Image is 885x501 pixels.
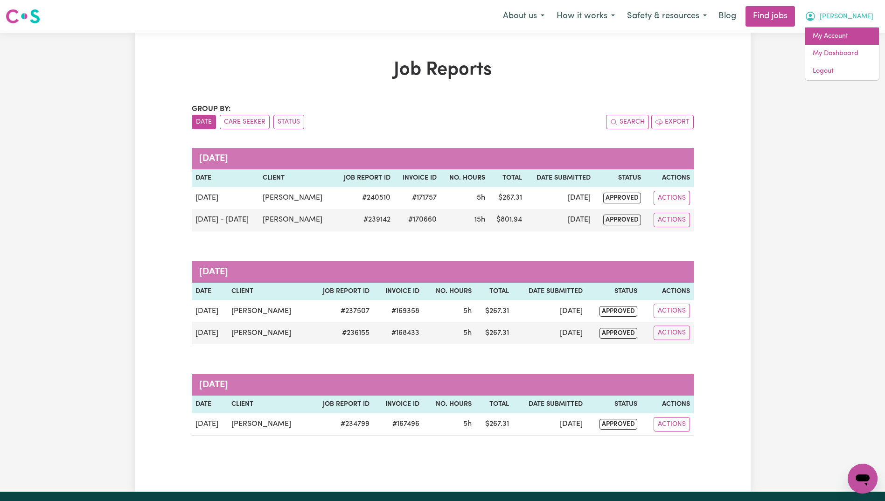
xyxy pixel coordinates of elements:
[394,209,440,231] td: #170660
[373,300,423,322] td: #169358
[805,28,879,45] a: My Account
[273,115,304,129] button: sort invoices by paid status
[334,169,394,187] th: Job Report ID
[394,187,440,209] td: #171757
[6,6,40,27] a: Careseekers logo
[373,283,423,300] th: Invoice ID
[228,283,308,300] th: Client
[440,169,489,187] th: No. Hours
[423,396,475,413] th: No. Hours
[654,304,690,318] button: Actions
[526,169,594,187] th: Date Submitted
[513,300,586,322] td: [DATE]
[192,209,259,231] td: [DATE] - [DATE]
[228,413,308,436] td: [PERSON_NAME]
[6,8,40,25] img: Careseekers logo
[513,283,586,300] th: Date Submitted
[526,209,594,231] td: [DATE]
[373,322,423,344] td: #168433
[805,63,879,80] a: Logout
[192,59,694,81] h1: Job Reports
[475,322,513,344] td: $ 267.31
[805,45,879,63] a: My Dashboard
[192,187,259,209] td: [DATE]
[228,396,308,413] th: Client
[651,115,694,129] button: Export
[513,322,586,344] td: [DATE]
[713,6,742,27] a: Blog
[477,194,485,202] span: 5 hours
[489,209,526,231] td: $ 801.94
[192,322,228,344] td: [DATE]
[799,7,879,26] button: My Account
[606,115,649,129] button: Search
[220,115,270,129] button: sort invoices by care seeker
[192,413,228,436] td: [DATE]
[848,464,878,494] iframe: Button to launch messaging window
[192,374,694,396] caption: [DATE]
[463,420,472,428] span: 5 hours
[489,169,526,187] th: Total
[308,413,373,436] td: # 234799
[192,283,228,300] th: Date
[497,7,551,26] button: About us
[308,322,373,344] td: # 236155
[654,213,690,227] button: Actions
[475,396,513,413] th: Total
[594,169,645,187] th: Status
[586,396,641,413] th: Status
[373,413,423,436] td: #167496
[192,261,694,283] caption: [DATE]
[513,413,586,436] td: [DATE]
[645,169,694,187] th: Actions
[551,7,621,26] button: How it works
[599,328,637,339] span: approved
[192,396,228,413] th: Date
[463,307,472,315] span: 5 hours
[641,283,694,300] th: Actions
[599,419,637,430] span: approved
[599,306,637,317] span: approved
[463,329,472,337] span: 5 hours
[334,209,394,231] td: # 239142
[228,322,308,344] td: [PERSON_NAME]
[394,169,440,187] th: Invoice ID
[192,115,216,129] button: sort invoices by date
[475,283,513,300] th: Total
[192,169,259,187] th: Date
[603,193,641,203] span: approved
[603,215,641,225] span: approved
[192,105,231,113] span: Group by:
[259,187,334,209] td: [PERSON_NAME]
[641,396,694,413] th: Actions
[654,326,690,340] button: Actions
[746,6,795,27] a: Find jobs
[805,27,879,81] div: My Account
[654,417,690,431] button: Actions
[334,187,394,209] td: # 240510
[475,300,513,322] td: $ 267.31
[308,300,373,322] td: # 237507
[373,396,423,413] th: Invoice ID
[423,283,475,300] th: No. Hours
[474,216,485,223] span: 15 hours
[586,283,641,300] th: Status
[489,187,526,209] td: $ 267.31
[228,300,308,322] td: [PERSON_NAME]
[308,283,373,300] th: Job Report ID
[526,187,594,209] td: [DATE]
[475,413,513,436] td: $ 267.31
[192,148,694,169] caption: [DATE]
[259,209,334,231] td: [PERSON_NAME]
[308,396,373,413] th: Job Report ID
[259,169,334,187] th: Client
[513,396,586,413] th: Date Submitted
[621,7,713,26] button: Safety & resources
[820,12,873,22] span: [PERSON_NAME]
[192,300,228,322] td: [DATE]
[654,191,690,205] button: Actions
